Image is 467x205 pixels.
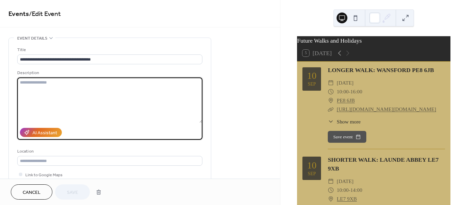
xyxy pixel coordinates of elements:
[23,189,41,196] span: Cancel
[20,128,62,137] button: AI Assistant
[308,172,316,176] div: Sep
[337,186,349,195] span: 10:00
[11,184,52,200] button: Cancel
[349,87,350,96] span: -
[328,155,445,173] div: SHORTER WALK: LAUNDE ABBEY LE7 9XB
[17,69,201,76] div: Description
[328,131,366,143] button: Save event
[29,7,61,21] span: / Edit Event
[8,7,29,21] a: Events
[17,46,201,53] div: Title
[337,195,357,203] a: LE7 9XB
[328,96,334,105] div: ​
[337,96,355,105] a: PE8 6JB
[32,130,57,137] div: AI Assistant
[328,118,334,126] div: ​
[307,161,317,170] div: 10
[350,186,362,195] span: 14:00
[328,118,361,126] button: ​Show more
[328,186,334,195] div: ​
[349,186,350,195] span: -
[337,87,349,96] span: 10:00
[307,71,317,81] div: 10
[337,78,354,87] span: [DATE]
[17,148,201,155] div: Location
[337,118,361,126] span: Show more
[328,195,334,203] div: ​
[308,82,316,87] div: Sep
[17,35,47,42] span: Event details
[297,36,450,45] div: Future Walks and Holidays
[25,172,63,179] span: Link to Google Maps
[337,177,354,186] span: [DATE]
[328,177,334,186] div: ​
[328,105,334,114] div: ​
[337,106,436,112] a: [URL][DOMAIN_NAME][DOMAIN_NAME]
[328,78,334,87] div: ​
[350,87,362,96] span: 16:00
[328,87,334,96] div: ​
[328,67,434,73] a: LONGER WALK: WANSFORD PE8 6JB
